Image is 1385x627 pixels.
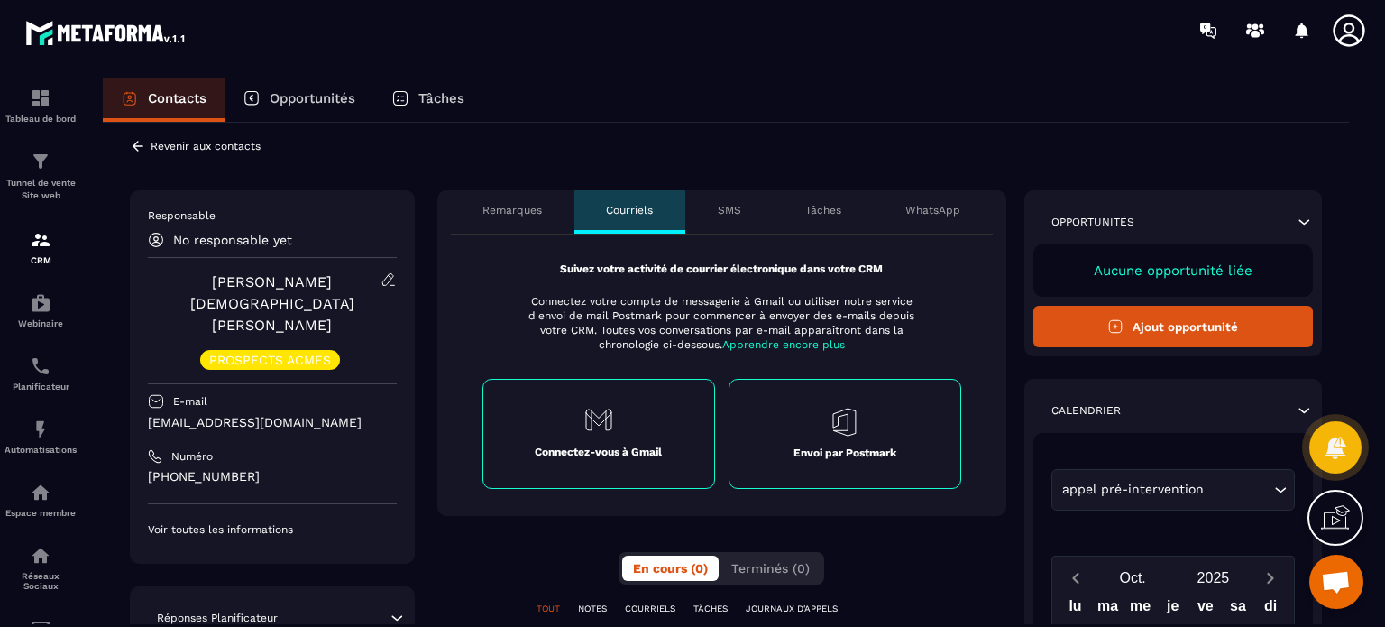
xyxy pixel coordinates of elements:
[720,556,821,581] button: Terminés (0)
[1051,469,1296,511] div: Search for option
[1051,215,1134,229] p: Opportunités
[5,216,77,279] a: formationformationCRM
[151,140,261,152] p: Revenir aux contacts
[103,78,225,122] a: Contacts
[5,74,77,137] a: formationformationTableau de bord
[537,603,560,615] p: TOUT
[693,603,728,615] p: TÂCHES
[30,419,51,440] img: automations
[482,262,961,276] p: Suivez votre activité de courrier électronique dans votre CRM
[30,482,51,503] img: automations
[148,468,397,485] p: [PHONE_NUMBER]
[1254,594,1287,625] div: di
[5,571,77,591] p: Réseaux Sociaux
[373,78,482,122] a: Tâches
[173,233,292,247] p: No responsable yet
[1059,566,1093,590] button: Previous month
[30,545,51,567] img: social-network
[30,151,51,172] img: formation
[517,294,926,352] p: Connectez votre compte de messagerie à Gmail ou utiliser notre service d'envoi de mail Postmark p...
[5,531,77,604] a: social-networksocial-networkRéseaux Sociaux
[1092,594,1124,625] div: ma
[1253,566,1287,590] button: Next month
[578,603,607,615] p: NOTES
[1173,562,1253,594] button: Open years overlay
[633,561,708,576] span: En cours (0)
[1124,594,1157,625] div: me
[482,203,542,217] p: Remarques
[1033,306,1314,347] button: Ajout opportunité
[622,556,719,581] button: En cours (0)
[25,16,188,49] img: logo
[5,508,77,518] p: Espace membre
[625,603,675,615] p: COURRIELS
[171,449,213,464] p: Numéro
[209,354,331,366] p: PROSPECTS ACMES
[148,522,397,537] p: Voir toutes les informations
[535,445,662,459] p: Connectez-vous à Gmail
[606,203,653,217] p: Courriels
[5,114,77,124] p: Tableau de bord
[30,88,51,109] img: formation
[1093,562,1173,594] button: Open months overlay
[173,394,207,409] p: E-mail
[30,292,51,314] img: automations
[5,468,77,531] a: automationsautomationsEspace membre
[1309,555,1363,609] div: Ouvrir le chat
[5,137,77,216] a: formationformationTunnel de vente Site web
[1189,594,1222,625] div: ve
[30,355,51,377] img: scheduler
[190,273,354,334] a: [PERSON_NAME] [DEMOGRAPHIC_DATA][PERSON_NAME]
[5,255,77,265] p: CRM
[1051,263,1296,279] p: Aucune opportunité liée
[30,229,51,251] img: formation
[746,603,838,615] p: JOURNAUX D'APPELS
[418,90,464,106] p: Tâches
[5,279,77,342] a: automationsautomationsWebinaire
[225,78,373,122] a: Opportunités
[1157,594,1189,625] div: je
[5,342,77,405] a: schedulerschedulerPlanificateur
[270,90,355,106] p: Opportunités
[1051,403,1121,418] p: Calendrier
[718,203,741,217] p: SMS
[1208,480,1270,500] input: Search for option
[157,611,278,625] p: Réponses Planificateur
[731,561,810,576] span: Terminés (0)
[722,338,845,351] span: Apprendre encore plus
[1059,480,1208,500] span: appel pré-intervention
[5,382,77,392] p: Planificateur
[148,208,397,223] p: Responsable
[5,405,77,468] a: automationsautomationsAutomatisations
[905,203,960,217] p: WhatsApp
[148,90,206,106] p: Contacts
[1222,594,1254,625] div: sa
[793,446,896,460] p: Envoi par Postmark
[5,445,77,455] p: Automatisations
[1059,594,1091,625] div: lu
[148,414,397,431] p: [EMAIL_ADDRESS][DOMAIN_NAME]
[5,318,77,328] p: Webinaire
[5,177,77,202] p: Tunnel de vente Site web
[805,203,841,217] p: Tâches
